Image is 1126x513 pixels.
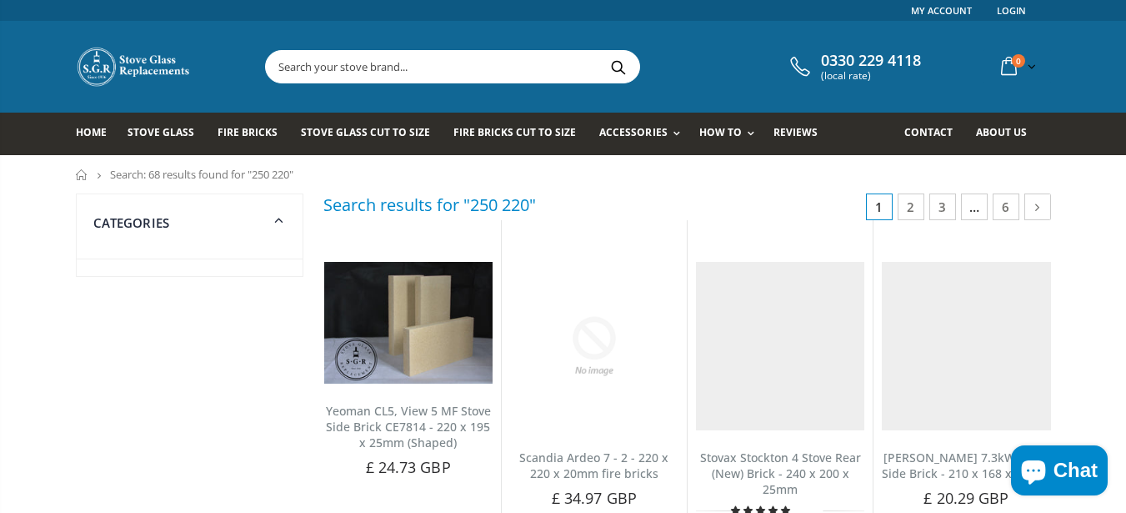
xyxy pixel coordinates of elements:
[266,51,826,83] input: Search your stove brand...
[326,403,491,450] a: Yeoman CL5, View 5 MF Stove Side Brick CE7814 - 220 x 195 x 25mm (Shaped)
[366,457,451,477] span: £ 24.73 GBP
[600,51,638,83] button: Search
[453,113,588,155] a: Fire Bricks Cut To Size
[993,194,1019,220] a: 6
[904,113,965,155] a: Contact
[821,52,921,70] span: 0330 229 4118
[699,113,763,155] a: How To
[301,125,430,139] span: Stove Glass Cut To Size
[76,169,88,180] a: Home
[923,488,1008,508] span: £ 20.29 GBP
[773,113,830,155] a: Reviews
[76,113,119,155] a: Home
[453,125,576,139] span: Fire Bricks Cut To Size
[976,125,1027,139] span: About us
[110,167,293,182] span: Search: 68 results found for "250 220"
[76,46,193,88] img: Stove Glass Replacement
[128,113,207,155] a: Stove Glass
[382,488,452,503] span: Add to Cart
[128,125,194,139] span: Stove Glass
[218,113,290,155] a: Fire Bricks
[1006,445,1113,500] inbox-online-store-chat: Shopify online store chat
[301,113,443,155] a: Stove Glass Cut To Size
[93,214,170,231] span: Categories
[821,70,921,82] span: (local rate)
[552,488,637,508] span: £ 34.97 GBP
[599,113,688,155] a: Accessories
[976,113,1039,155] a: About us
[76,125,107,139] span: Home
[218,125,278,139] span: Fire Bricks
[700,450,861,497] a: Stovax Stockton 4 Stove Rear (New) Brick - 240 x 200 x 25mm
[961,194,988,220] span: …
[323,194,536,216] h3: Search results for "250 220"
[994,50,1039,83] a: 0
[904,125,953,139] span: Contact
[599,125,667,139] span: Accessories
[1012,54,1025,68] span: 0
[348,479,468,512] button: Add to Cart
[929,194,956,220] a: 3
[519,450,668,481] a: Scandia Ardeo 7 - 2 - 220 x 220 x 20mm fire bricks
[773,125,818,139] span: Reviews
[866,194,893,220] span: 1
[324,262,493,384] img: Yeoman CL5, View 5 MF Stove Side Brick CE7814
[699,125,742,139] span: How To
[898,194,924,220] a: 2
[882,450,1050,481] a: [PERSON_NAME] 7.3kW Stove Side Brick - 210 x 168 x 30mm
[786,52,921,82] a: 0330 229 4118 (local rate)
